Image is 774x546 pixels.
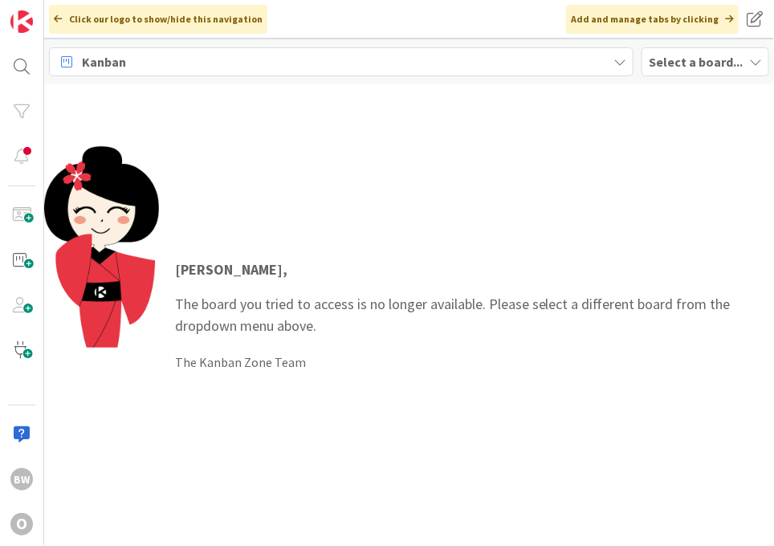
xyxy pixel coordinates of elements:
strong: [PERSON_NAME] , [175,260,287,279]
p: The board you tried to access is no longer available. Please select a different board from the dr... [175,259,758,336]
div: Click our logo to show/hide this navigation [49,5,267,34]
img: Visit kanbanzone.com [10,10,33,33]
div: The Kanban Zone Team [175,352,758,372]
div: BW [10,468,33,491]
span: Kanban [82,52,126,71]
div: O [10,513,33,536]
div: Add and manage tabs by clicking [566,5,739,34]
b: Select a board... [649,54,743,70]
